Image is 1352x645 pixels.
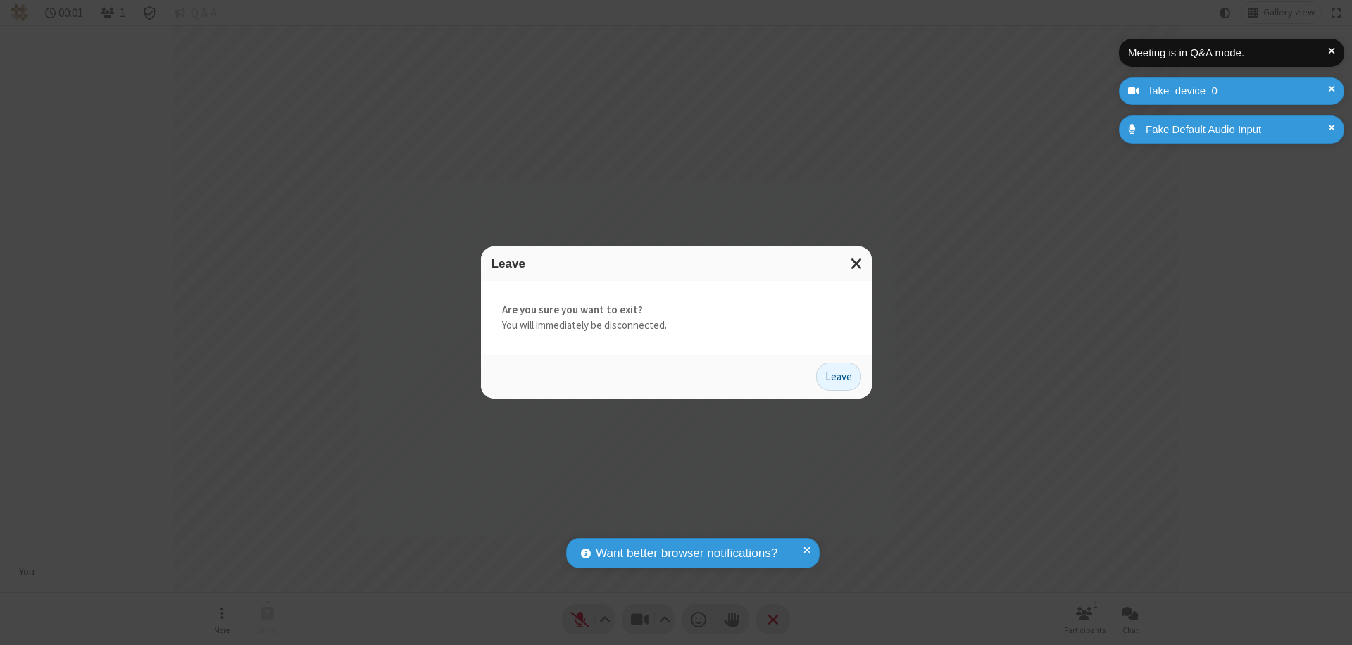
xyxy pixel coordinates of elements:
button: Close modal [842,246,872,281]
div: Fake Default Audio Input [1141,122,1334,138]
h3: Leave [492,257,861,270]
button: Leave [816,363,861,391]
div: You will immediately be disconnected. [481,281,872,355]
div: Meeting is in Q&A mode. [1128,45,1328,61]
strong: Are you sure you want to exit? [502,302,851,318]
span: Want better browser notifications? [596,544,777,563]
div: fake_device_0 [1144,83,1334,99]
